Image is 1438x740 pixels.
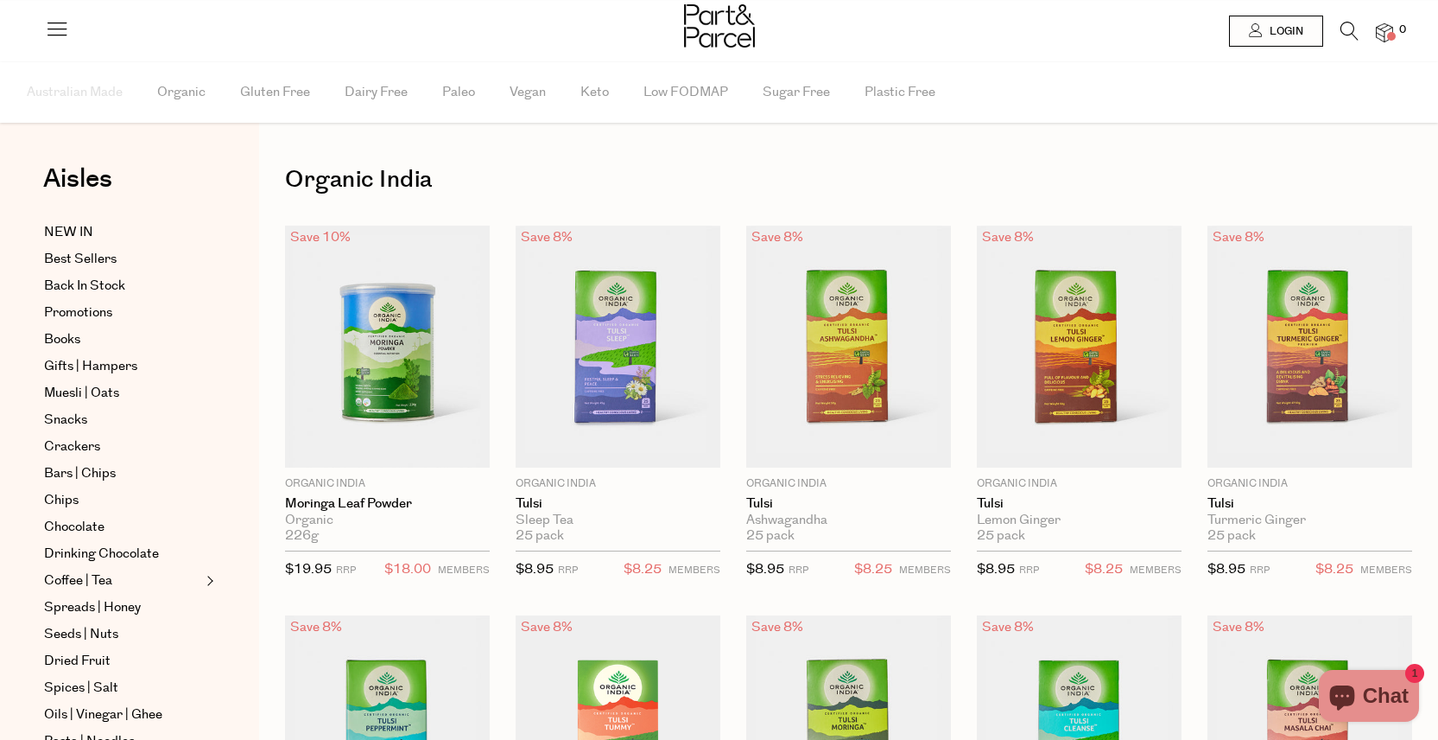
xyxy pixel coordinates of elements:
[44,624,118,645] span: Seeds | Nuts
[1130,564,1181,577] small: MEMBERS
[44,356,201,377] a: Gifts | Hampers
[1250,564,1270,577] small: RRP
[977,496,1181,512] a: Tulsi
[44,222,93,243] span: NEW IN
[746,496,951,512] a: Tulsi
[157,62,206,123] span: Organic
[44,571,112,591] span: Coffee | Tea
[1207,496,1412,512] a: Tulsi
[44,705,162,725] span: Oils | Vinegar | Ghee
[1019,564,1039,577] small: RRP
[977,226,1039,249] div: Save 8%
[516,476,720,492] p: Organic India
[1207,528,1256,544] span: 25 pack
[1207,476,1412,492] p: Organic India
[285,513,490,528] div: Organic
[516,513,720,528] div: Sleep Tea
[44,544,201,565] a: Drinking Chocolate
[580,62,609,123] span: Keto
[27,62,123,123] span: Australian Made
[977,476,1181,492] p: Organic India
[746,226,951,468] img: Tulsi
[44,463,116,484] span: Bars | Chips
[746,226,808,249] div: Save 8%
[44,490,201,511] a: Chips
[516,528,564,544] span: 25 pack
[516,226,720,468] img: Tulsi
[510,62,546,123] span: Vegan
[438,564,490,577] small: MEMBERS
[336,564,356,577] small: RRP
[977,616,1039,639] div: Save 8%
[285,226,356,249] div: Save 10%
[43,160,112,198] span: Aisles
[44,463,201,484] a: Bars | Chips
[44,329,201,350] a: Books
[44,383,119,404] span: Muesli | Oats
[1314,670,1424,726] inbox-online-store-chat: Shopify online store chat
[240,62,310,123] span: Gluten Free
[1229,16,1323,47] a: Login
[384,558,431,581] span: $18.00
[44,329,80,350] span: Books
[44,249,117,270] span: Best Sellers
[684,4,755,48] img: Part&Parcel
[668,564,720,577] small: MEMBERS
[1207,226,1270,249] div: Save 8%
[44,303,112,323] span: Promotions
[1207,513,1412,528] div: Turmeric Ginger
[44,678,118,699] span: Spices | Salt
[1207,560,1245,578] span: $8.95
[1376,23,1393,41] a: 0
[746,560,784,578] span: $8.95
[44,437,100,457] span: Crackers
[44,356,137,377] span: Gifts | Hampers
[1085,558,1123,581] span: $8.25
[44,597,201,618] a: Spreads | Honey
[44,410,201,431] a: Snacks
[44,410,87,431] span: Snacks
[789,564,808,577] small: RRP
[516,496,720,512] a: Tulsi
[899,564,951,577] small: MEMBERS
[643,62,728,123] span: Low FODMAP
[44,276,125,297] span: Back In Stock
[44,490,79,511] span: Chips
[44,705,201,725] a: Oils | Vinegar | Ghee
[977,528,1025,544] span: 25 pack
[516,560,554,578] span: $8.95
[746,528,795,544] span: 25 pack
[285,160,1412,200] h1: Organic India
[285,476,490,492] p: Organic India
[746,513,951,528] div: Ashwagandha
[854,558,892,581] span: $8.25
[44,651,201,672] a: Dried Fruit
[44,249,201,270] a: Best Sellers
[285,560,332,578] span: $19.95
[1207,616,1270,639] div: Save 8%
[202,571,214,591] button: Expand/Collapse Coffee | Tea
[285,528,319,544] span: 226g
[746,476,951,492] p: Organic India
[516,616,578,639] div: Save 8%
[1265,24,1303,39] span: Login
[44,597,141,618] span: Spreads | Honey
[1315,558,1353,581] span: $8.25
[977,560,1015,578] span: $8.95
[44,517,105,538] span: Chocolate
[44,651,111,672] span: Dried Fruit
[44,437,201,457] a: Crackers
[865,62,935,123] span: Plastic Free
[746,616,808,639] div: Save 8%
[44,276,201,297] a: Back In Stock
[44,303,201,323] a: Promotions
[285,616,347,639] div: Save 8%
[516,226,578,249] div: Save 8%
[977,513,1181,528] div: Lemon Ginger
[44,517,201,538] a: Chocolate
[285,226,490,468] img: Moringa Leaf Powder
[763,62,830,123] span: Sugar Free
[44,624,201,645] a: Seeds | Nuts
[285,496,490,512] a: Moringa Leaf Powder
[1395,22,1410,38] span: 0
